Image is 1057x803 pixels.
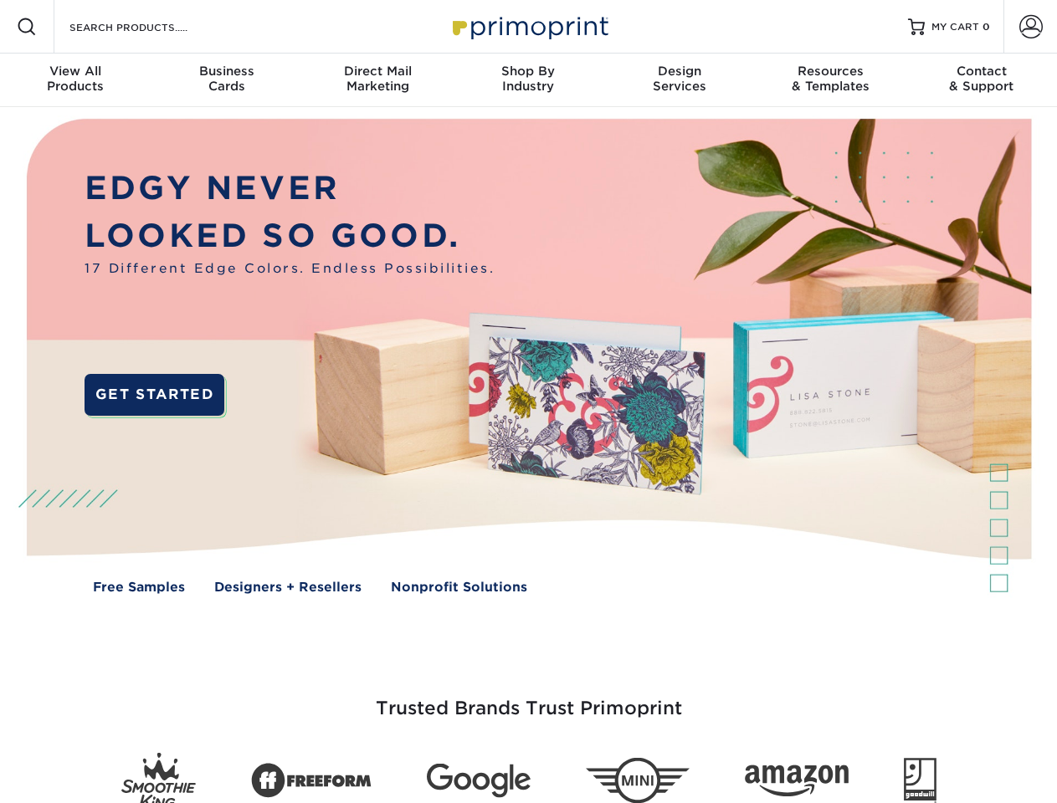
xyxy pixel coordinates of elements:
span: Direct Mail [302,64,453,79]
h3: Trusted Brands Trust Primoprint [39,657,1019,739]
span: Design [604,64,755,79]
div: Marketing [302,64,453,94]
span: Shop By [453,64,603,79]
div: Cards [151,64,301,94]
span: 17 Different Edge Colors. Endless Possibilities. [85,259,495,279]
input: SEARCH PRODUCTS..... [68,17,231,37]
a: Direct MailMarketing [302,54,453,107]
a: BusinessCards [151,54,301,107]
span: 0 [983,21,990,33]
span: Resources [755,64,906,79]
img: Primoprint [445,8,613,44]
p: LOOKED SO GOOD. [85,212,495,260]
a: Shop ByIndustry [453,54,603,107]
img: Google [427,764,531,798]
a: Nonprofit Solutions [391,578,527,597]
img: Goodwill [904,758,936,803]
div: Industry [453,64,603,94]
span: Contact [906,64,1057,79]
a: GET STARTED [85,374,224,416]
div: & Templates [755,64,906,94]
a: DesignServices [604,54,755,107]
p: EDGY NEVER [85,165,495,212]
a: Designers + Resellers [214,578,362,597]
span: Business [151,64,301,79]
a: Resources& Templates [755,54,906,107]
img: Amazon [745,765,849,797]
span: MY CART [931,20,979,34]
a: Contact& Support [906,54,1057,107]
a: Free Samples [93,578,185,597]
div: Services [604,64,755,94]
div: & Support [906,64,1057,94]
